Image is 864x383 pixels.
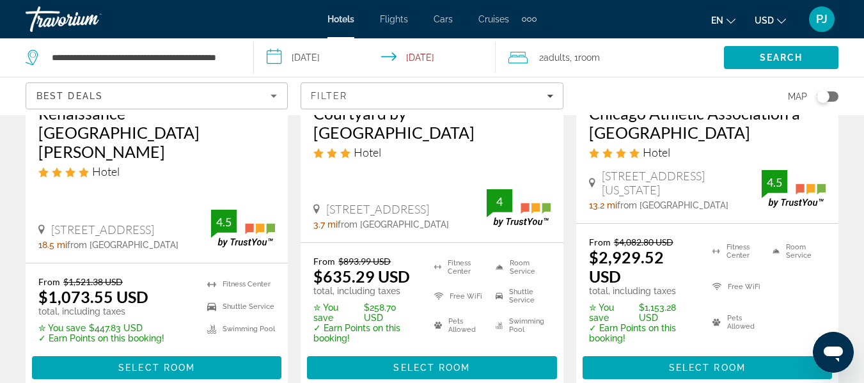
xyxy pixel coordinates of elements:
button: Toggle map [807,91,838,102]
p: $258.70 USD [313,302,418,323]
li: Fitness Center [201,276,275,292]
div: 4.5 [762,175,787,190]
img: TrustYou guest rating badge [211,210,275,247]
span: Filter [311,91,347,101]
div: 4.5 [211,214,237,230]
span: en [711,15,723,26]
span: Hotel [643,145,670,159]
span: From [313,256,335,267]
div: 4 [487,194,512,209]
li: Room Service [766,237,826,266]
span: , 1 [570,49,600,66]
span: ✮ You save [38,323,86,333]
span: 13.2 mi [589,200,617,210]
span: Select Room [118,363,195,373]
span: Room [578,52,600,63]
span: [STREET_ADDRESS] [326,202,429,216]
a: Hotels [327,14,354,24]
button: User Menu [805,6,838,33]
span: ✮ You save [589,302,636,323]
span: 18.5 mi [38,240,67,250]
del: $893.99 USD [338,256,391,267]
span: [STREET_ADDRESS] [51,223,154,237]
span: Hotel [354,145,381,159]
span: PJ [816,13,828,26]
div: 4 star Hotel [38,164,275,178]
ins: $635.29 USD [313,267,410,286]
li: Fitness Center [706,237,766,266]
button: Change currency [755,11,786,29]
span: from [GEOGRAPHIC_DATA] [67,240,178,250]
li: Pets Allowed [706,308,766,337]
span: Select Room [393,363,470,373]
li: Shuttle Service [201,299,275,315]
p: total, including taxes [589,286,697,296]
li: Room Service [489,256,551,279]
a: Flights [380,14,408,24]
span: Search [760,52,803,63]
span: From [589,237,611,247]
a: Chicago Athletic Association a [GEOGRAPHIC_DATA] [589,104,826,142]
li: Shuttle Service [489,285,551,308]
span: from [GEOGRAPHIC_DATA] [338,219,449,230]
mat-select: Sort by [36,88,277,104]
img: TrustYou guest rating badge [762,170,826,208]
iframe: Button to launch messaging window [813,332,854,373]
p: total, including taxes [313,286,418,296]
li: Swimming Pool [201,321,275,337]
button: Change language [711,11,735,29]
a: Cars [434,14,453,24]
a: Courtyard by [GEOGRAPHIC_DATA] [313,104,550,142]
p: ✓ Earn Points on this booking! [589,323,697,343]
span: Hotel [92,164,120,178]
del: $4,082.80 USD [614,237,673,247]
p: ✓ Earn Points on this booking! [38,333,164,343]
span: ✮ You save [313,302,361,323]
p: ✓ Earn Points on this booking! [313,323,418,343]
button: Filters [301,82,563,109]
p: $1,153.28 USD [589,302,697,323]
button: Select check in and out date [254,38,495,77]
span: USD [755,15,774,26]
button: Select Room [583,356,832,379]
button: Select Room [32,356,281,379]
li: Pets Allowed [428,314,489,337]
ins: $1,073.55 USD [38,287,148,306]
img: TrustYou guest rating badge [487,189,551,227]
div: 3 star Hotel [313,145,550,159]
input: Search hotel destination [51,48,234,67]
button: Search [724,46,838,69]
span: 3.7 mi [313,219,338,230]
button: Travelers: 2 adults, 0 children [496,38,724,77]
span: from [GEOGRAPHIC_DATA] [617,200,728,210]
span: [STREET_ADDRESS][US_STATE] [602,169,762,197]
li: Free WiFi [706,272,766,302]
span: Map [788,88,807,106]
span: From [38,276,60,287]
li: Swimming Pool [489,314,551,337]
div: 4 star Hotel [589,145,826,159]
a: Select Room [307,359,556,373]
p: $447.83 USD [38,323,164,333]
span: Select Room [669,363,746,373]
a: Travorium [26,3,153,36]
button: Select Room [307,356,556,379]
a: Cruises [478,14,509,24]
a: Select Room [32,359,281,373]
li: Free WiFi [428,285,489,308]
ins: $2,929.52 USD [589,247,664,286]
a: Renaissance [GEOGRAPHIC_DATA][PERSON_NAME] [38,104,275,161]
p: total, including taxes [38,306,164,317]
span: Adults [544,52,570,63]
a: Select Room [583,359,832,373]
button: Extra navigation items [522,9,537,29]
span: 2 [539,49,570,66]
del: $1,521.38 USD [63,276,123,287]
